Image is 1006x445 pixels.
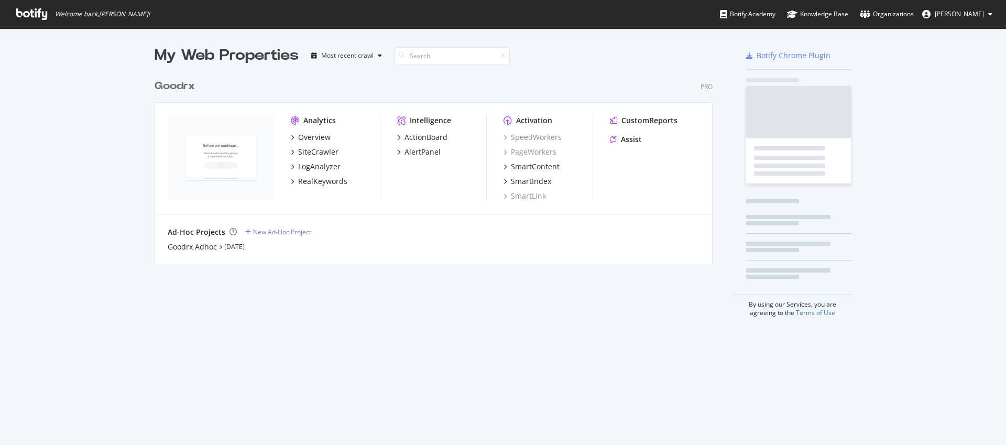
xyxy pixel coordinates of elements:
a: Botify Chrome Plugin [746,50,830,61]
div: SmartContent [511,161,560,172]
a: Overview [291,132,331,143]
div: By using our Services, you are agreeing to the [733,295,851,317]
div: SiteCrawler [298,147,338,157]
a: SiteCrawler [291,147,338,157]
a: Goodrx Adhoc [168,242,217,252]
div: Activation [516,115,552,126]
a: Assist [610,134,642,145]
div: RealKeywords [298,176,347,187]
a: New Ad-Hoc Project [245,227,311,236]
div: Assist [621,134,642,145]
a: SpeedWorkers [504,132,562,143]
div: ActionBoard [404,132,447,143]
a: CustomReports [610,115,677,126]
div: Analytics [303,115,336,126]
div: Pro [701,82,713,91]
div: Intelligence [410,115,451,126]
a: SmartIndex [504,176,551,187]
div: grid [155,66,721,264]
div: Most recent crawl [321,52,374,59]
a: PageWorkers [504,147,556,157]
div: Botify Academy [720,9,775,19]
div: Botify Chrome Plugin [757,50,830,61]
div: CustomReports [621,115,677,126]
div: Knowledge Base [787,9,848,19]
div: SmartIndex [511,176,551,187]
span: Jacob Hurwith [935,9,984,18]
a: Terms of Use [796,308,835,317]
a: Goodrx [155,79,199,94]
div: Goodrx [155,79,195,94]
a: ActionBoard [397,132,447,143]
a: [DATE] [224,242,245,251]
div: My Web Properties [155,45,299,66]
a: AlertPanel [397,147,441,157]
img: goodrx.com [168,115,274,200]
button: Most recent crawl [307,47,386,64]
div: Overview [298,132,331,143]
input: Search [395,47,510,65]
div: New Ad-Hoc Project [253,227,311,236]
div: Organizations [860,9,914,19]
div: LogAnalyzer [298,161,341,172]
a: LogAnalyzer [291,161,341,172]
a: SmartContent [504,161,560,172]
button: [PERSON_NAME] [914,6,1001,23]
a: RealKeywords [291,176,347,187]
div: Ad-Hoc Projects [168,227,225,237]
div: AlertPanel [404,147,441,157]
span: Welcome back, [PERSON_NAME] ! [55,10,150,18]
a: SmartLink [504,191,546,201]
